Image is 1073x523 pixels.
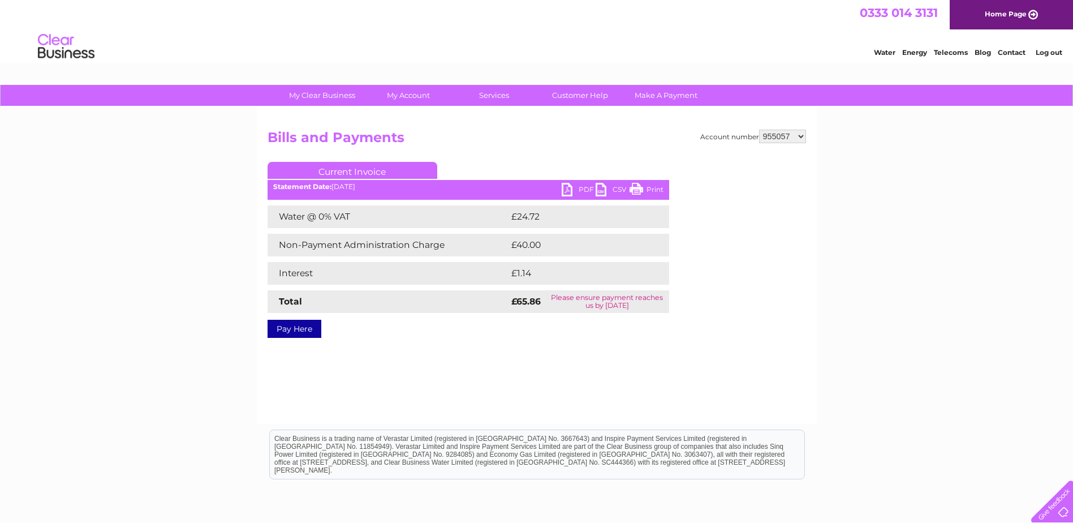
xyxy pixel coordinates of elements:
[270,6,804,55] div: Clear Business is a trading name of Verastar Limited (registered in [GEOGRAPHIC_DATA] No. 3667643...
[361,85,455,106] a: My Account
[275,85,369,106] a: My Clear Business
[545,290,669,313] td: Please ensure payment reaches us by [DATE]
[268,130,806,151] h2: Bills and Payments
[596,183,630,199] a: CSV
[533,85,627,106] a: Customer Help
[998,48,1025,57] a: Contact
[447,85,541,106] a: Services
[874,48,895,57] a: Water
[511,296,541,307] strong: £65.86
[509,234,647,256] td: £40.00
[1036,48,1062,57] a: Log out
[268,162,437,179] a: Current Invoice
[630,183,663,199] a: Print
[279,296,302,307] strong: Total
[562,183,596,199] a: PDF
[268,234,509,256] td: Non-Payment Administration Charge
[268,262,509,285] td: Interest
[934,48,968,57] a: Telecoms
[902,48,927,57] a: Energy
[273,182,331,191] b: Statement Date:
[268,205,509,228] td: Water @ 0% VAT
[700,130,806,143] div: Account number
[860,6,938,20] a: 0333 014 3131
[619,85,713,106] a: Make A Payment
[268,320,321,338] a: Pay Here
[268,183,669,191] div: [DATE]
[509,262,640,285] td: £1.14
[37,29,95,64] img: logo.png
[509,205,646,228] td: £24.72
[975,48,991,57] a: Blog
